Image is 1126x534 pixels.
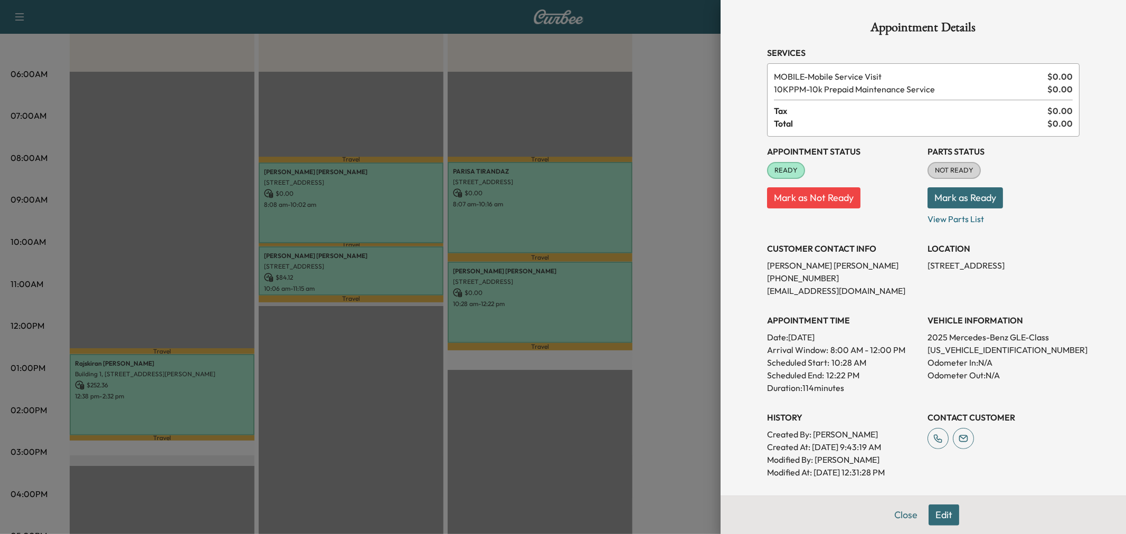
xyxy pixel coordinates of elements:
p: [EMAIL_ADDRESS][DOMAIN_NAME] [767,284,919,297]
span: READY [768,165,804,176]
p: [PERSON_NAME] [PERSON_NAME] [767,259,919,272]
h1: Appointment Details [767,21,1080,38]
h3: APPOINTMENT TIME [767,314,919,327]
span: NOT READY [929,165,980,176]
p: 2025 Mercedes-Benz GLE-Class [928,331,1080,344]
p: [STREET_ADDRESS] [928,259,1080,272]
span: $ 0.00 [1047,104,1073,117]
p: Created By : [PERSON_NAME] [767,428,919,441]
p: [PHONE_NUMBER] [767,272,919,284]
button: Close [887,504,924,526]
span: Mobile Service Visit [774,70,1043,83]
h3: Services [767,46,1080,59]
p: Created At : [DATE] 9:43:19 AM [767,441,919,453]
h3: VEHICLE INFORMATION [928,314,1080,327]
span: Total [774,117,1047,130]
h3: CUSTOMER CONTACT INFO [767,242,919,255]
p: Duration: 114 minutes [767,382,919,394]
span: 10k Prepaid Maintenance Service [774,83,1043,96]
p: Odometer Out: N/A [928,369,1080,382]
h3: Parts Status [928,145,1080,158]
p: Scheduled End: [767,369,824,382]
span: Tax [774,104,1047,117]
p: 10:28 AM [831,356,866,369]
p: Odometer In: N/A [928,356,1080,369]
h3: History [767,411,919,424]
h3: CONTACT CUSTOMER [928,411,1080,424]
span: $ 0.00 [1047,70,1073,83]
span: $ 0.00 [1047,117,1073,130]
p: View Parts List [928,208,1080,225]
h3: LOCATION [928,242,1080,255]
p: Arrival Window: [767,344,919,356]
p: [US_VEHICLE_IDENTIFICATION_NUMBER] [928,344,1080,356]
p: Modified By : [PERSON_NAME] [767,453,919,466]
p: Modified At : [DATE] 12:31:28 PM [767,466,919,479]
p: 12:22 PM [826,369,859,382]
span: 8:00 AM - 12:00 PM [830,344,905,356]
span: $ 0.00 [1047,83,1073,96]
button: Mark as Ready [928,187,1003,208]
button: Edit [929,504,959,526]
button: Mark as Not Ready [767,187,860,208]
p: Scheduled Start: [767,356,829,369]
h3: Appointment Status [767,145,919,158]
p: Date: [DATE] [767,331,919,344]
